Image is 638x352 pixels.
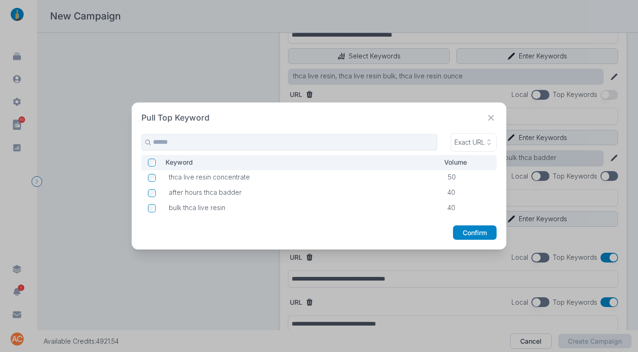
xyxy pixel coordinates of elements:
[169,204,434,212] p: bulk thca live resin
[141,112,210,124] h2: Pull Top Keyword
[169,173,434,181] p: thca live resin concentrate
[444,158,486,166] p: Volume
[447,188,455,196] span: 40
[451,133,497,152] button: Exact URL
[454,138,485,147] p: Exact URL
[166,158,430,166] p: Keyword
[447,173,456,181] span: 50
[169,188,434,197] p: after hours thca badder
[447,204,455,211] span: 40
[453,225,497,240] button: Confirm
